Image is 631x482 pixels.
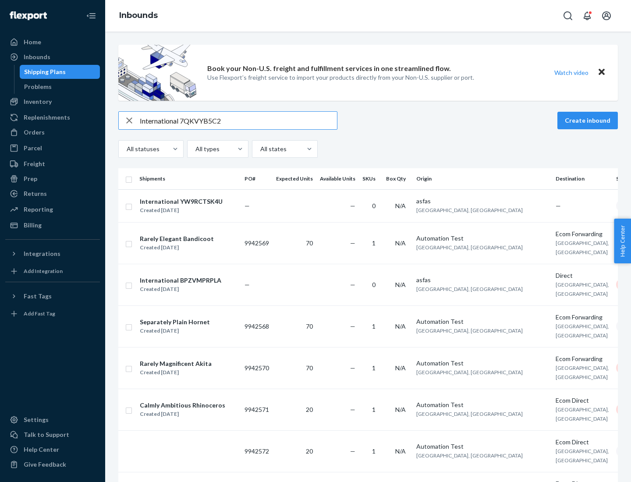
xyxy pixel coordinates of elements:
div: Talk to Support [24,430,69,439]
span: 1 [372,447,376,455]
div: Billing [24,221,42,230]
th: PO# [241,168,273,189]
div: Created [DATE] [140,285,221,294]
span: [GEOGRAPHIC_DATA], [GEOGRAPHIC_DATA] [416,369,523,376]
div: Rarely Magnificent Akita [140,359,212,368]
input: All statuses [126,145,127,153]
span: [GEOGRAPHIC_DATA], [GEOGRAPHIC_DATA] [556,365,609,380]
td: 9942571 [241,389,273,430]
button: Open Search Box [559,7,577,25]
div: Created [DATE] [140,368,212,377]
div: Reporting [24,205,53,214]
div: Shipping Plans [24,67,66,76]
button: Help Center [614,219,631,263]
span: N/A [395,202,406,209]
a: Help Center [5,443,100,457]
div: Parcel [24,144,42,152]
div: Ecom Forwarding [556,230,609,238]
button: Create inbound [557,112,618,129]
a: Settings [5,413,100,427]
span: — [350,239,355,247]
a: Inbounds [119,11,158,20]
th: Expected Units [273,168,316,189]
div: Automation Test [416,317,549,326]
a: Parcel [5,141,100,155]
span: — [350,364,355,372]
a: Inbounds [5,50,100,64]
span: 1 [372,406,376,413]
a: Home [5,35,100,49]
div: Automation Test [416,359,549,368]
a: Returns [5,187,100,201]
div: Ecom Forwarding [556,313,609,322]
div: asfas [416,276,549,284]
div: Integrations [24,249,60,258]
div: asfas [416,197,549,206]
span: [GEOGRAPHIC_DATA], [GEOGRAPHIC_DATA] [416,286,523,292]
button: Open account menu [598,7,615,25]
a: Inventory [5,95,100,109]
button: Integrations [5,247,100,261]
span: 70 [306,323,313,330]
span: — [350,281,355,288]
div: Inbounds [24,53,50,61]
a: Billing [5,218,100,232]
span: N/A [395,447,406,455]
th: Available Units [316,168,359,189]
div: Separately Plain Hornet [140,318,210,326]
a: Replenishments [5,110,100,124]
a: Reporting [5,202,100,216]
span: [GEOGRAPHIC_DATA], [GEOGRAPHIC_DATA] [556,448,609,464]
p: Book your Non-U.S. freight and fulfillment services in one streamlined flow. [207,64,451,74]
div: Add Fast Tag [24,310,55,317]
div: Settings [24,415,49,424]
div: Direct [556,271,609,280]
span: 70 [306,239,313,247]
span: [GEOGRAPHIC_DATA], [GEOGRAPHIC_DATA] [416,207,523,213]
td: 9942570 [241,347,273,389]
div: Help Center [24,445,59,454]
div: Add Integration [24,267,63,275]
input: Search inbounds by name, destination, msku... [140,112,337,129]
span: N/A [395,323,406,330]
span: [GEOGRAPHIC_DATA], [GEOGRAPHIC_DATA] [556,406,609,422]
span: N/A [395,406,406,413]
div: Freight [24,159,45,168]
th: Shipments [136,168,241,189]
th: Origin [413,168,552,189]
ol: breadcrumbs [112,3,165,28]
span: N/A [395,364,406,372]
span: — [350,447,355,455]
div: Automation Test [416,234,549,243]
span: 20 [306,406,313,413]
a: Prep [5,172,100,186]
input: All types [195,145,195,153]
input: All states [259,145,260,153]
span: — [350,406,355,413]
button: Fast Tags [5,289,100,303]
span: [GEOGRAPHIC_DATA], [GEOGRAPHIC_DATA] [556,281,609,297]
div: Created [DATE] [140,326,210,335]
span: 1 [372,239,376,247]
a: Problems [20,80,100,94]
span: [GEOGRAPHIC_DATA], [GEOGRAPHIC_DATA] [416,452,523,459]
span: [GEOGRAPHIC_DATA], [GEOGRAPHIC_DATA] [416,244,523,251]
div: Prep [24,174,37,183]
a: Talk to Support [5,428,100,442]
div: Automation Test [416,442,549,451]
div: Inventory [24,97,52,106]
p: Use Flexport’s freight service to import your products directly from your Non-U.S. supplier or port. [207,73,474,82]
a: Shipping Plans [20,65,100,79]
button: Give Feedback [5,457,100,471]
td: 9942568 [241,305,273,347]
span: — [350,323,355,330]
div: Created [DATE] [140,206,223,215]
div: International BPZVMPRPLA [140,276,221,285]
div: Give Feedback [24,460,66,469]
div: Calmly Ambitious Rhinoceros [140,401,225,410]
th: Destination [552,168,613,189]
div: Ecom Forwarding [556,354,609,363]
div: Fast Tags [24,292,52,301]
a: Add Fast Tag [5,307,100,321]
th: Box Qty [383,168,413,189]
